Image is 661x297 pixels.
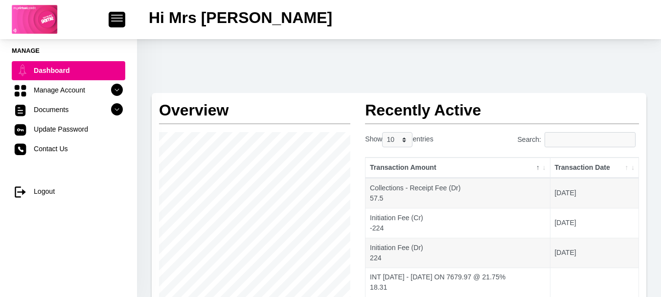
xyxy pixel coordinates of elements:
[550,178,638,208] td: [DATE]
[365,178,550,208] td: Collections - Receipt Fee (Dr) 57.5
[12,81,125,99] a: Manage Account
[12,182,125,201] a: Logout
[517,132,639,147] label: Search:
[365,208,550,238] td: Initiation Fee (Cr) -224
[365,93,639,119] h2: Recently Active
[550,238,638,268] td: [DATE]
[12,5,58,34] img: logo-game.png
[550,208,638,238] td: [DATE]
[12,100,125,119] a: Documents
[12,46,125,55] li: Manage
[159,93,350,119] h2: Overview
[149,8,332,27] h2: Hi Mrs [PERSON_NAME]
[365,238,550,268] td: Initiation Fee (Dr) 224
[550,158,638,178] th: Transaction Date: activate to sort column ascending
[382,132,412,147] select: Showentries
[12,139,125,158] a: Contact Us
[365,158,550,178] th: Transaction Amount: activate to sort column descending
[365,132,433,147] label: Show entries
[545,132,636,147] input: Search:
[12,120,125,138] a: Update Password
[12,61,125,80] a: Dashboard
